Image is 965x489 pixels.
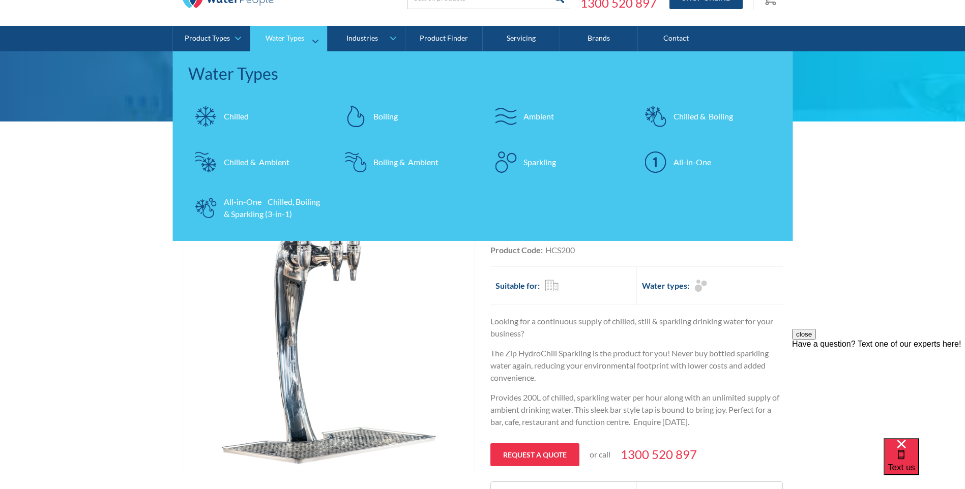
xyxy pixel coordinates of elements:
[674,110,733,123] div: Chilled & Boiling
[183,180,475,472] a: open lightbox
[638,99,778,134] a: Chilled & Boiling
[405,26,483,51] a: Product Finder
[545,244,575,256] div: HCS200
[495,280,540,292] h2: Suitable for:
[188,144,328,180] a: Chilled & Ambient
[250,26,327,51] a: Water Types
[642,280,689,292] h2: Water types:
[490,347,783,384] p: The Zip HydroChill Sparkling is the product for you! Never buy bottled sparkling water again, red...
[490,245,543,255] strong: Product Code:
[183,180,475,472] img: Zip HydroChill Sparkling, Chilled & Ambient 200Litres
[674,156,711,168] div: All-in-One
[792,329,965,451] iframe: podium webchat widget prompt
[338,99,478,134] a: Boiling
[224,156,289,168] div: Chilled & Ambient
[373,110,398,123] div: Boiling
[488,99,628,134] a: Ambient
[560,26,637,51] a: Brands
[346,34,378,43] div: Industries
[590,448,610,461] p: or call
[483,26,560,51] a: Servicing
[490,315,783,340] p: Looking for a continuous supply of chilled, still & sparkling drinking water for your business?
[523,156,556,168] div: Sparkling
[188,62,778,86] div: Water Types
[490,443,579,466] a: Request a quote
[884,438,965,489] iframe: podium webchat widget bubble
[638,144,778,180] a: All-in-One
[185,34,230,43] div: Product Types
[488,144,628,180] a: Sparkling
[266,34,304,43] div: Water Types
[224,110,249,123] div: Chilled
[373,156,438,168] div: Boiling & Ambient
[621,445,697,464] a: 1300 520 897
[328,26,404,51] a: Industries
[338,144,478,180] a: Boiling & Ambient
[173,51,793,241] nav: Water Types
[188,99,328,134] a: Chilled
[490,391,783,428] p: Provides 200L of chilled, sparkling water per hour along with an unlimited supply of ambient drin...
[224,196,323,220] div: All-in-One Chilled, Boiling & Sparkling (3-in-1)
[523,110,554,123] div: Ambient
[638,26,715,51] a: Contact
[188,190,328,226] a: All-in-One Chilled, Boiling & Sparkling (3-in-1)
[173,26,250,51] a: Product Types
